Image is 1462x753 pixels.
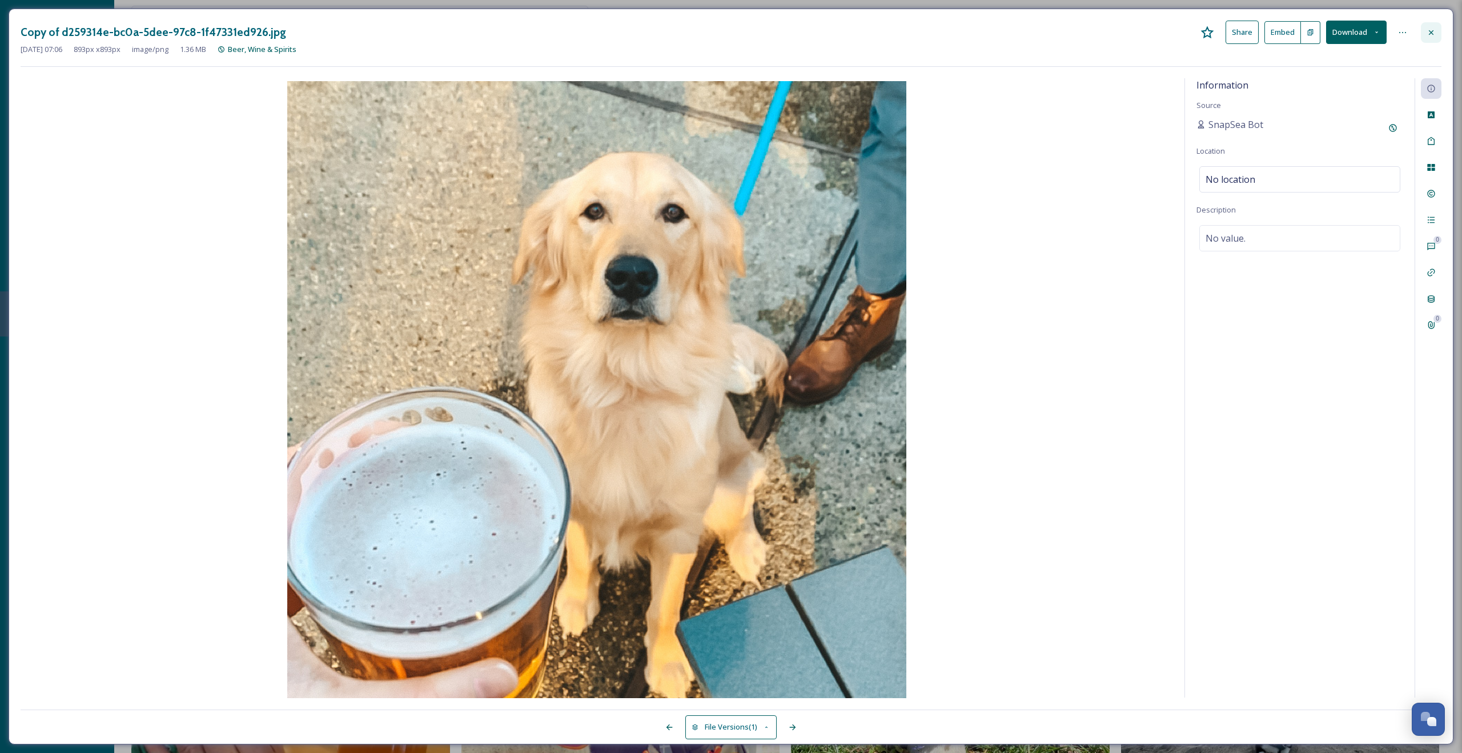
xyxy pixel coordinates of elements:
button: Embed [1264,21,1301,44]
h3: Copy of d259314e-bc0a-5dee-97c8-1f47331ed926.jpg [21,24,286,41]
span: No value. [1206,231,1246,245]
button: Share [1226,21,1259,44]
span: Beer, Wine & Spirits [228,44,296,54]
button: File Versions(1) [685,715,777,739]
span: image/png [132,44,168,55]
button: Open Chat [1412,703,1445,736]
span: Location [1196,146,1225,156]
span: Description [1196,205,1236,215]
span: 893 px x 893 px [74,44,121,55]
button: Download [1326,21,1387,44]
img: 1M7UI3tXNxtCtMnEW1mV-j-k8CrU7g8Qk.jpg [21,81,1173,700]
span: 1.36 MB [180,44,206,55]
span: SnapSea Bot [1208,118,1263,131]
div: 0 [1433,236,1441,244]
span: Information [1196,79,1248,91]
span: No location [1206,173,1255,186]
span: [DATE] 07:06 [21,44,62,55]
div: 0 [1433,315,1441,323]
span: Source [1196,100,1221,110]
